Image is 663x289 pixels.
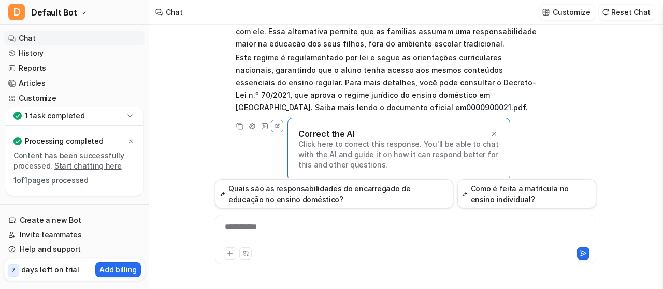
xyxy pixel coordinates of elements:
[4,242,145,256] a: Help and support
[95,262,141,277] button: Add billing
[13,175,135,186] p: 1 of 1 pages processed
[4,61,145,75] a: Reports
[54,161,122,170] a: Start chatting here
[215,179,453,208] button: Quais são as responsabilidades do encarregado de educação no ensino doméstico?
[457,179,596,208] button: Como é feita a matrícula no ensino individual?
[4,46,145,60] a: History
[298,139,499,170] p: Click here to correct this response. You'll be able to chat with the AI and guide it on how it ca...
[539,5,594,20] button: Customize
[4,76,145,90] a: Articles
[4,227,145,242] a: Invite teammates
[166,7,183,18] div: Chat
[25,136,103,146] p: Processing completed
[31,5,77,20] span: Default Bot
[553,7,590,18] p: Customize
[542,8,550,16] img: customize
[4,31,145,45] a: Chat
[602,8,609,16] img: reset
[298,129,354,139] p: Correct the AI
[4,213,145,227] a: Create a new Bot
[99,264,137,275] p: Add billing
[8,4,25,20] span: D
[466,103,526,112] a: 0000900021.pdf
[11,266,16,275] p: 7
[236,1,539,50] p: O ensino doméstico é uma modalidade em que a educação do aluno acontece no seu próprio domicílio,...
[13,150,135,171] p: Content has been successfully processed.
[4,91,145,105] a: Customize
[21,264,79,275] p: days left on trial
[599,5,655,20] button: Reset Chat
[25,111,85,121] p: 1 task completed
[236,52,539,114] p: Este regime é regulamentado por lei e segue as orientações curriculares nacionais, garantindo que...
